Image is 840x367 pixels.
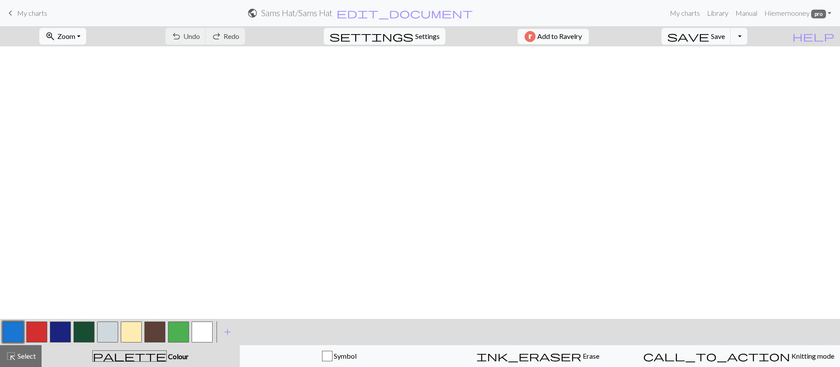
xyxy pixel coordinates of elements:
a: Library [703,4,732,22]
button: SettingsSettings [324,28,445,45]
span: ink_eraser [476,350,581,362]
span: save [667,30,709,42]
span: My charts [17,9,47,17]
span: call_to_action [643,350,790,362]
span: help [792,30,834,42]
span: pro [811,10,826,18]
span: Symbol [332,352,357,360]
span: Zoom [57,32,75,40]
span: Knitting mode [790,352,834,360]
span: Select [16,352,36,360]
span: Settings [415,31,440,42]
span: Save [711,32,725,40]
span: Erase [581,352,599,360]
a: Hiemernooney pro [761,4,835,22]
button: Symbol [240,345,439,367]
h2: Sams Hat / Sams Hat [261,8,332,18]
span: zoom_in [45,30,56,42]
span: highlight_alt [6,350,16,362]
span: edit_document [336,7,473,19]
span: Add to Ravelry [537,31,582,42]
button: Add to Ravelry [518,29,589,44]
i: Settings [329,31,413,42]
a: My charts [5,6,47,21]
button: Erase [438,345,637,367]
a: My charts [666,4,703,22]
button: Save [661,28,731,45]
button: Colour [42,345,240,367]
span: public [247,7,258,19]
span: keyboard_arrow_left [5,7,16,19]
span: palette [93,350,166,362]
span: add [222,326,233,338]
span: Colour [167,352,189,360]
a: Manual [732,4,761,22]
span: settings [329,30,413,42]
img: Ravelry [525,31,535,42]
button: Zoom [39,28,86,45]
button: Knitting mode [637,345,840,367]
